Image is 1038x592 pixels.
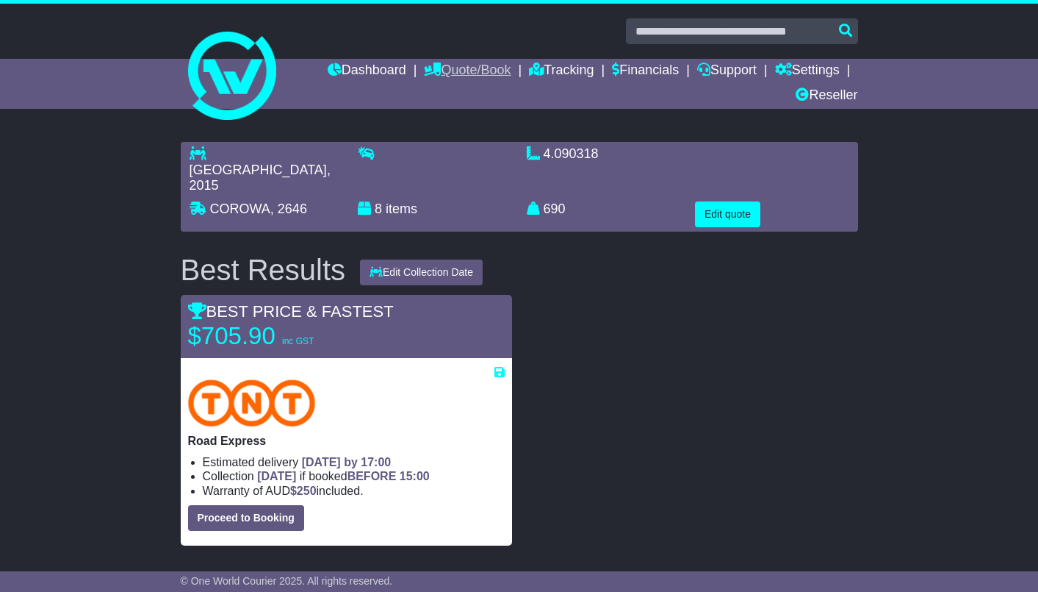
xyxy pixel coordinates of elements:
a: Support [697,59,757,84]
span: items [386,202,417,216]
a: Financials [612,59,679,84]
a: Dashboard [328,59,406,84]
span: [DATE] by 17:00 [302,456,392,468]
span: , 2646 [270,202,307,216]
span: 15:00 [400,470,430,482]
a: Quote/Book [424,59,511,84]
p: Road Express [188,434,505,448]
button: Proceed to Booking [188,505,304,531]
a: Reseller [796,84,857,109]
li: Collection [203,469,505,483]
span: 250 [297,485,317,497]
li: Estimated delivery [203,455,505,469]
span: © One World Courier 2025. All rights reserved. [181,575,393,587]
a: Tracking [529,59,594,84]
button: Edit Collection Date [360,260,483,285]
span: , 2015 [190,163,331,193]
span: [GEOGRAPHIC_DATA] [190,163,327,177]
img: TNT Domestic: Road Express [188,379,316,427]
span: if booked [257,470,429,482]
a: Settings [775,59,840,84]
span: 690 [544,202,566,216]
div: Best Results [173,254,353,286]
span: 8 [375,202,382,216]
p: $705.90 [188,321,372,351]
span: 4.090318 [544,146,599,161]
span: [DATE] [257,470,296,482]
li: Warranty of AUD included. [203,484,505,498]
span: $ [290,485,317,497]
button: Edit quote [695,202,760,227]
span: BEST PRICE & FASTEST [188,302,394,321]
span: COROWA [210,202,270,216]
span: inc GST [282,336,314,346]
span: BEFORE [347,470,397,482]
